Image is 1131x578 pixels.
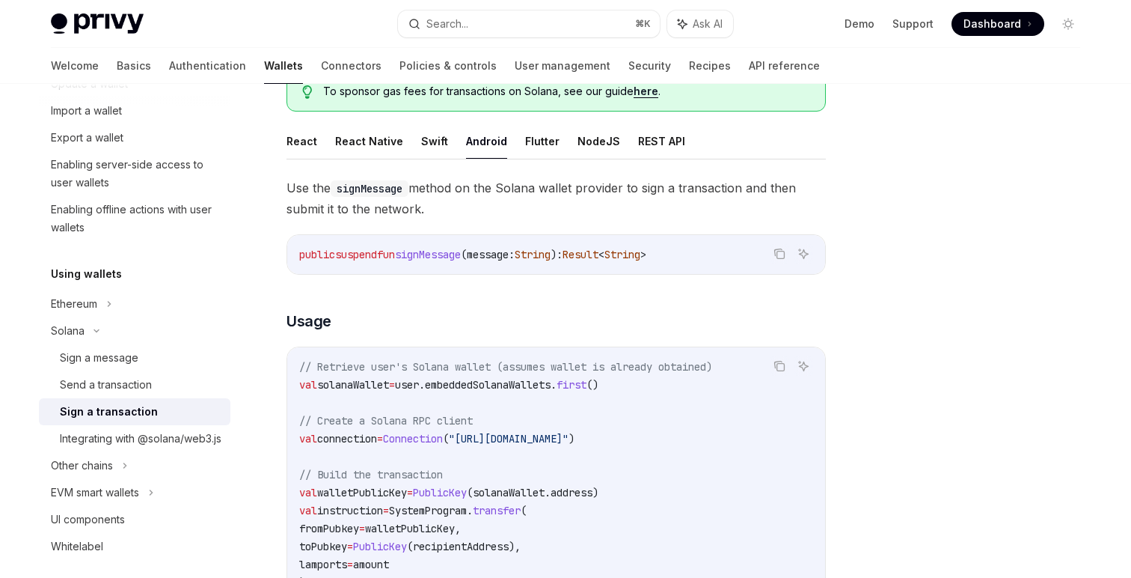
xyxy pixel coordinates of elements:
button: Android [466,124,507,159]
svg: Tip [302,85,313,99]
span: (message: [461,248,515,261]
a: Import a wallet [39,97,230,124]
span: = [359,522,365,535]
a: Recipes [689,48,731,84]
a: Support [892,16,934,31]
span: (recipientAddress), [407,540,521,553]
div: Export a wallet [51,129,123,147]
div: Other chains [51,457,113,475]
button: Search...⌘K [398,10,660,37]
a: Basics [117,48,151,84]
span: Ask AI [693,16,723,31]
span: To sponsor gas fees for transactions on Solana, see our guide . [323,84,810,99]
span: ) [568,432,574,445]
span: String [515,248,551,261]
span: // Build the transaction [299,468,443,481]
span: suspend [335,248,377,261]
span: solanaWallet [317,378,389,392]
span: PublicKey [413,486,467,499]
span: Connection [383,432,443,445]
span: walletPublicKey [317,486,407,499]
a: UI components [39,506,230,533]
span: // Retrieve user's Solana wallet (assumes wallet is already obtained) [299,360,712,374]
span: Result [563,248,598,261]
span: val [299,432,317,445]
span: user.embeddedSolanaWallets. [395,378,557,392]
a: Dashboard [951,12,1044,36]
span: connection [317,432,377,445]
div: Enabling server-side access to user wallets [51,156,221,192]
span: SystemProgram. [389,504,473,517]
button: Ask AI [794,244,813,264]
span: fromPubkey [299,522,359,535]
span: PublicKey [353,540,407,553]
span: val [299,486,317,499]
div: Import a wallet [51,102,122,120]
a: Connectors [321,48,381,84]
a: Whitelabel [39,533,230,560]
span: Usage [286,311,331,332]
h5: Using wallets [51,265,122,283]
span: = [383,504,389,517]
button: Toggle dark mode [1056,12,1080,36]
span: lamports [299,558,347,571]
button: Ask AI [794,356,813,376]
a: Export a wallet [39,124,230,151]
button: Swift [421,124,448,159]
button: Copy the contents from the code block [770,356,789,376]
div: Enabling offline actions with user wallets [51,201,221,237]
a: Enabling offline actions with user wallets [39,196,230,241]
a: User management [515,48,610,84]
span: ⌘ K [635,18,651,30]
span: (solanaWallet.address) [467,486,598,499]
a: Enabling server-side access to user wallets [39,151,230,196]
a: Integrating with @solana/web3.js [39,425,230,452]
a: Security [628,48,671,84]
span: = [407,486,413,499]
span: = [389,378,395,392]
a: API reference [749,48,820,84]
button: Copy the contents from the code block [770,244,789,264]
div: EVM smart wallets [51,484,139,502]
div: Whitelabel [51,538,103,556]
a: Welcome [51,48,99,84]
a: Sign a transaction [39,398,230,425]
span: ( [443,432,449,445]
button: NodeJS [577,124,620,159]
span: () [586,378,598,392]
a: here [634,85,658,98]
span: val [299,504,317,517]
span: toPubkey [299,540,347,553]
div: Sign a message [60,349,138,367]
code: signMessage [331,180,408,197]
button: Flutter [525,124,560,159]
div: Search... [426,15,468,33]
button: React Native [335,124,403,159]
span: fun [377,248,395,261]
div: UI components [51,511,125,529]
span: amount [353,558,389,571]
a: Authentication [169,48,246,84]
span: < [598,248,604,261]
span: signMessage [395,248,461,261]
span: Use the method on the Solana wallet provider to sign a transaction and then submit it to the netw... [286,177,826,219]
span: public [299,248,335,261]
img: light logo [51,13,144,34]
a: Sign a message [39,344,230,371]
span: Dashboard [963,16,1021,31]
span: String [604,248,640,261]
div: Sign a transaction [60,403,158,421]
span: instruction [317,504,383,517]
span: = [347,540,353,553]
span: transfer [473,504,521,517]
span: ): [551,248,563,261]
a: Send a transaction [39,371,230,398]
span: > [640,248,646,261]
span: val [299,378,317,392]
a: Wallets [264,48,303,84]
div: Integrating with @solana/web3.js [60,430,221,448]
span: walletPublicKey, [365,522,461,535]
div: Solana [51,322,85,340]
span: first [557,378,586,392]
span: ( [521,504,527,517]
